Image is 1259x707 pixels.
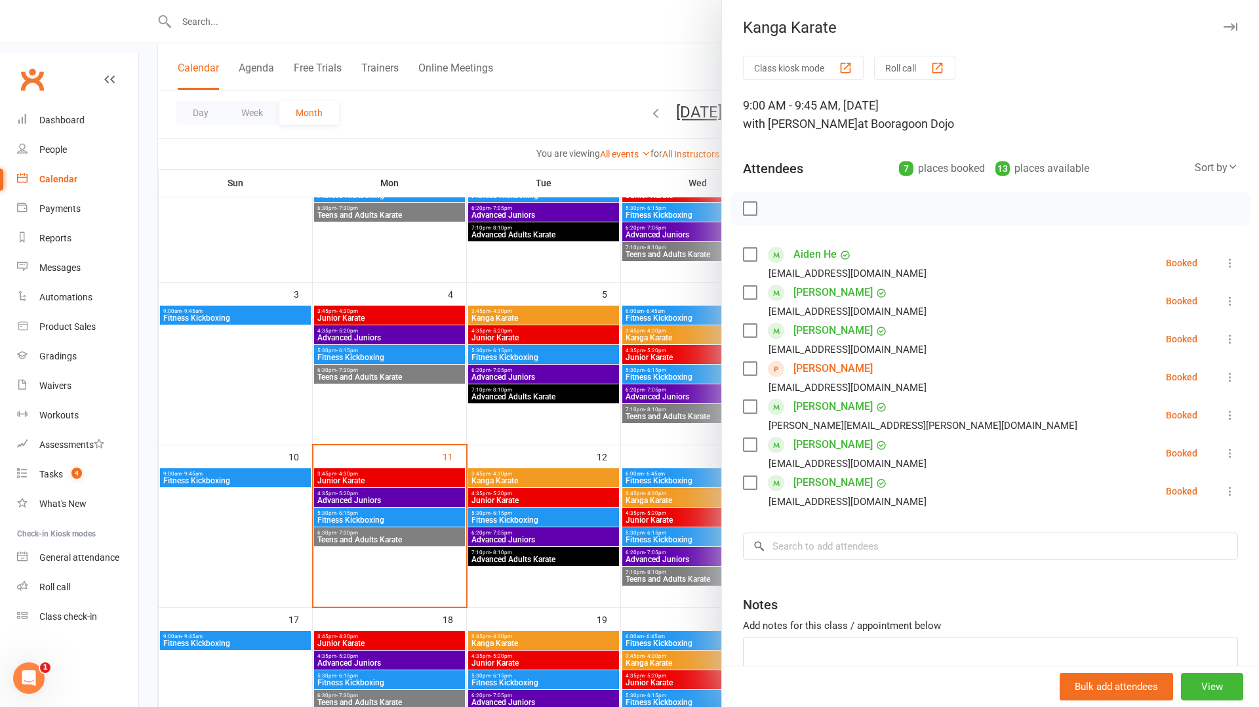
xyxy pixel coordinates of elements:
a: Workouts [17,401,138,430]
div: Assessments [39,439,104,450]
div: Automations [39,292,92,302]
div: Sort by [1195,159,1238,176]
a: [PERSON_NAME] [793,396,873,417]
div: [EMAIL_ADDRESS][DOMAIN_NAME] [769,303,927,320]
div: Class check-in [39,611,97,622]
span: 1 [40,662,50,673]
div: People [39,144,67,155]
div: Roll call [39,582,70,592]
div: [EMAIL_ADDRESS][DOMAIN_NAME] [769,493,927,510]
div: What's New [39,498,87,509]
a: [PERSON_NAME] [793,358,873,379]
button: Class kiosk mode [743,56,864,80]
a: [PERSON_NAME] [793,434,873,455]
div: Gradings [39,351,77,361]
a: Roll call [17,573,138,602]
div: [EMAIL_ADDRESS][DOMAIN_NAME] [769,265,927,282]
button: View [1181,673,1243,700]
div: Booked [1166,373,1197,382]
div: Booked [1166,487,1197,496]
div: Kanga Karate [722,18,1259,37]
div: places available [995,159,1089,178]
a: [PERSON_NAME] [793,320,873,341]
div: Workouts [39,410,79,420]
div: General attendance [39,552,119,563]
div: 13 [995,161,1010,176]
a: Clubworx [16,63,49,96]
div: [EMAIL_ADDRESS][DOMAIN_NAME] [769,379,927,396]
div: Notes [743,596,778,614]
input: Search to add attendees [743,533,1238,560]
a: Aiden He [793,244,837,265]
a: Class kiosk mode [17,602,138,632]
div: Reports [39,233,71,243]
a: Messages [17,253,138,283]
a: [PERSON_NAME] [793,472,873,493]
div: [EMAIL_ADDRESS][DOMAIN_NAME] [769,455,927,472]
div: Dashboard [39,115,85,125]
div: Messages [39,262,81,273]
div: [PERSON_NAME][EMAIL_ADDRESS][PERSON_NAME][DOMAIN_NAME] [769,417,1077,434]
div: Booked [1166,334,1197,344]
div: Tasks [39,469,63,479]
a: General attendance kiosk mode [17,543,138,573]
div: 7 [899,161,913,176]
div: Calendar [39,174,77,184]
div: places booked [899,159,985,178]
a: Gradings [17,342,138,371]
a: Product Sales [17,312,138,342]
a: Waivers [17,371,138,401]
div: Add notes for this class / appointment below [743,618,1238,634]
a: Dashboard [17,106,138,135]
div: [EMAIL_ADDRESS][DOMAIN_NAME] [769,341,927,358]
a: People [17,135,138,165]
a: Calendar [17,165,138,194]
div: Attendees [743,159,803,178]
div: Booked [1166,296,1197,306]
div: Waivers [39,380,71,391]
a: Reports [17,224,138,253]
span: with [PERSON_NAME] [743,117,858,131]
a: Payments [17,194,138,224]
a: Assessments [17,430,138,460]
span: at Booragoon Dojo [858,117,954,131]
a: Tasks 4 [17,460,138,489]
div: 9:00 AM - 9:45 AM, [DATE] [743,96,1238,133]
span: 4 [71,468,82,479]
div: Booked [1166,258,1197,268]
button: Bulk add attendees [1060,673,1173,700]
a: What's New [17,489,138,519]
a: Automations [17,283,138,312]
button: Roll call [874,56,955,80]
div: Booked [1166,449,1197,458]
div: Booked [1166,411,1197,420]
div: Product Sales [39,321,96,332]
a: [PERSON_NAME] [793,282,873,303]
div: Payments [39,203,81,214]
iframe: Intercom live chat [13,662,45,694]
